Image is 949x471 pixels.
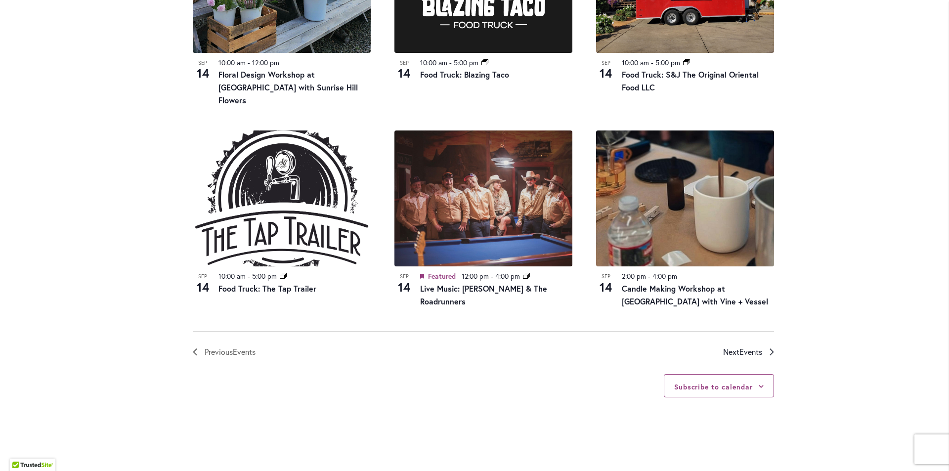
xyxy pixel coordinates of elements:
span: - [248,271,250,281]
a: Floral Design Workshop at [GEOGRAPHIC_DATA] with Sunrise Hill Flowers [218,69,358,105]
time: 4:00 pm [652,271,677,281]
button: Subscribe to calendar [674,382,753,391]
a: Food Truck: S&J The Original Oriental Food LLC [622,69,759,92]
time: 10:00 am [622,58,649,67]
span: 14 [193,279,213,296]
time: 5:00 pm [252,271,277,281]
a: Live Music: [PERSON_NAME] & The Roadrunners [420,283,547,306]
span: Next [723,345,762,358]
img: Food Truck: The Tap Trailer [193,130,371,266]
time: 12:00 pm [462,271,489,281]
span: Events [233,346,256,357]
a: Candle Making Workshop at [GEOGRAPHIC_DATA] with Vine + Vessel [622,283,768,306]
span: Sep [596,272,616,281]
img: Live Music: Olivia Harms and the Roadrunners [394,130,572,266]
span: 14 [596,279,616,296]
span: Events [739,346,762,357]
span: Sep [596,59,616,67]
time: 2:00 pm [622,271,646,281]
span: - [491,271,493,281]
span: 14 [394,279,414,296]
span: - [648,271,650,281]
time: 12:00 pm [252,58,279,67]
iframe: Launch Accessibility Center [7,436,35,464]
time: 10:00 am [218,271,246,281]
span: Previous [205,345,256,358]
span: Sep [394,59,414,67]
span: Sep [193,272,213,281]
span: - [449,58,452,67]
a: Food Truck: Blazing Taco [420,69,509,80]
span: - [651,58,653,67]
a: Next Events [723,345,774,358]
time: 10:00 am [218,58,246,67]
span: 14 [596,65,616,82]
span: Featured [428,271,456,281]
a: Food Truck: The Tap Trailer [218,283,316,294]
img: 93f53704220c201f2168fc261161dde5 [596,130,774,266]
span: Sep [193,59,213,67]
span: - [248,58,250,67]
span: 14 [394,65,414,82]
span: 14 [193,65,213,82]
span: Sep [394,272,414,281]
time: 4:00 pm [495,271,520,281]
a: Previous Events [193,345,256,358]
time: 10:00 am [420,58,447,67]
time: 5:00 pm [454,58,478,67]
time: 5:00 pm [655,58,680,67]
em: Featured [420,271,424,282]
